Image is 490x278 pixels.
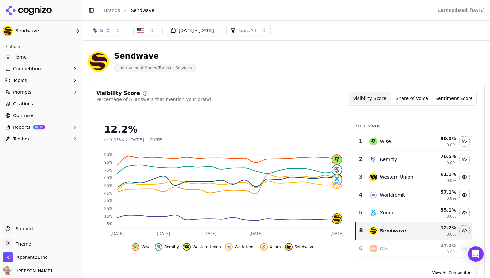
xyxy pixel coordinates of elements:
img: western union [369,173,377,181]
img: western union [332,174,342,183]
span: Western Union [192,244,221,249]
span: Support [13,225,33,232]
span: 0.0% [109,137,121,143]
span: Citations [13,101,33,107]
img: remitly [156,244,161,249]
a: Optimize [3,110,80,121]
button: Toolbox [3,134,80,144]
img: wise [133,244,138,249]
span: Prompts [13,89,32,95]
div: Sendwave [114,51,196,61]
span: 0.0% [446,232,456,237]
a: Citations [3,99,80,109]
button: Hide western union data [183,243,221,251]
button: Hide western union data [459,172,470,182]
tr: 36.3%Show moneygram data [356,258,472,275]
span: Competition [13,66,41,72]
span: Optimize [13,112,33,119]
tspan: [DATE] [203,231,216,236]
span: 0.0% [446,142,456,148]
img: sendwave [369,227,377,235]
span: Topic: All [238,27,256,34]
img: worldremit [332,179,342,188]
button: Hide sendwave data [285,243,315,251]
button: Prompts [3,87,80,97]
button: ReportsBETA [3,122,80,132]
button: Hide wise data [459,136,470,147]
tspan: [DATE] [330,231,344,236]
span: 0.0% [446,178,456,183]
div: 4 [358,191,363,199]
span: 0.0% [446,214,456,219]
span: Sendwave [295,244,315,249]
div: 76.5 % [427,153,456,160]
div: 12.2% [104,124,342,135]
tr: 4worldremitWorldremit57.1%0.0%Hide worldremit data [356,186,472,204]
span: Remitly [164,244,179,249]
tspan: 55% [104,183,113,188]
tspan: 5% [107,222,113,226]
button: [DATE] - [DATE] [167,25,218,36]
button: Open organization switcher [3,252,48,262]
span: vs [DATE] - [DATE] [122,137,164,143]
button: Hide worldremit data [225,243,256,251]
div: Platform [3,42,80,52]
button: Competition [3,64,80,74]
button: Hide wise data [132,243,151,251]
img: ofx [369,245,377,252]
img: sendwave [286,244,291,249]
button: Topics [3,75,80,86]
img: United States [137,27,144,34]
tspan: [DATE] [111,231,124,236]
tspan: 75% [104,168,113,173]
button: Hide xoom data [260,243,281,251]
div: 47.4 % [427,242,456,249]
span: [PERSON_NAME] [14,268,52,274]
tr: 2remitlyRemitly76.5%0.0%Hide remitly data [356,151,472,168]
button: Hide remitly data [459,154,470,164]
div: 2 [358,155,363,163]
tspan: 25% [104,206,113,211]
div: Visibility Score [96,91,140,96]
span: BETA [33,125,45,129]
button: Show moneygram data [459,261,470,272]
div: Western Union [380,174,413,180]
span: Sendwave [131,7,154,14]
tspan: [DATE] [157,231,170,236]
a: View All Competitors [428,268,477,278]
tspan: 35% [104,199,113,203]
a: Home [3,52,80,62]
div: 90.0 % [427,135,456,142]
img: sendwave [332,214,342,223]
img: Sendwave [88,51,109,72]
a: Brands [104,8,120,13]
img: xoom [332,175,342,185]
div: 36.3 % [427,260,456,267]
tspan: 95% [104,152,113,157]
img: xoom [369,209,377,217]
span: International Money Transfer Services [114,64,196,72]
img: Will Melton [3,266,12,275]
span: Reports [13,124,30,130]
div: Worldremit [380,192,405,198]
tr: 1wiseWise90.0%0.0%Hide wise data [356,133,472,151]
div: 3 [358,173,363,181]
div: Sendwave [380,227,406,234]
tr: 3western unionWestern Union61.1%0.0%Hide western union data [356,168,472,186]
button: Hide remitly data [155,243,179,251]
tr: 5xoomXoom55.1%0.0%Hide xoom data [356,204,472,222]
tspan: 15% [104,214,113,219]
div: 8 [359,227,363,235]
span: 0.0% [446,196,456,201]
span: Toolbox [13,136,30,142]
span: Topics [13,77,27,84]
div: Last updated: [DATE] [438,8,485,13]
span: Sendwave [16,28,72,34]
img: western union [184,244,189,249]
button: Share of Voice [391,92,433,104]
img: Sendwave [3,26,13,36]
div: All Brands [355,124,472,129]
div: Xoom [380,210,393,216]
img: Xponent21 Inc [3,252,13,262]
div: 6 [358,245,363,252]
